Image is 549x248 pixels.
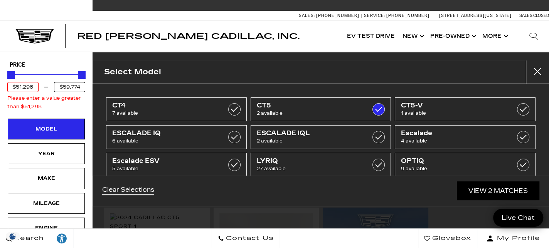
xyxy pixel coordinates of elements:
[257,102,366,109] span: CT5
[257,137,366,145] span: 2 available
[224,233,274,244] span: Contact Us
[112,109,221,117] span: 7 available
[112,137,221,145] span: 6 available
[519,13,533,18] span: Sales:
[251,125,391,149] a: ESCALADE IQL2 available
[251,97,391,121] a: CT52 available
[8,218,85,238] div: EngineEngine
[395,153,536,177] a: OPTIQ9 available
[4,232,22,240] section: Click to Open Cookie Consent Modal
[8,193,85,214] div: MileageMileage
[257,165,366,173] span: 27 available
[251,153,391,177] a: LYRIQ27 available
[112,157,221,165] span: Escalade ESV
[426,21,478,52] a: Pre-Owned
[112,102,221,109] span: CT4
[7,82,39,92] input: Minimum
[8,143,85,164] div: YearYear
[430,233,471,244] span: Glovebox
[418,229,477,248] a: Glovebox
[7,94,85,111] p: Please enter a value greater than $51,298
[77,32,300,40] a: Red [PERSON_NAME] Cadillac, Inc.
[112,129,221,137] span: ESCALADE IQ
[27,224,66,232] div: Engine
[477,229,549,248] button: Open user profile menu
[54,82,85,92] input: Maximum
[257,109,366,117] span: 2 available
[533,13,549,18] span: Closed
[361,13,431,18] a: Service: [PHONE_NUMBER]
[439,13,512,18] a: [STREET_ADDRESS][US_STATE]
[401,165,510,173] span: 9 available
[343,21,399,52] a: EV Test Drive
[478,21,510,52] button: More
[386,13,429,18] span: [PHONE_NUMBER]
[12,233,44,244] span: Search
[104,65,161,78] h2: Select Model
[401,137,510,145] span: 4 available
[106,153,247,177] a: Escalade ESV5 available
[27,199,66,208] div: Mileage
[399,21,426,52] a: New
[401,102,510,109] span: CT5-V
[316,13,359,18] span: [PHONE_NUMBER]
[401,129,510,137] span: Escalade
[401,157,510,165] span: OPTIQ
[106,125,247,149] a: ESCALADE IQ6 available
[494,233,540,244] span: My Profile
[78,71,86,79] div: Maximum Price
[526,60,549,84] button: Close
[257,129,366,137] span: ESCALADE IQL
[27,125,66,133] div: Model
[8,119,85,139] div: ModelModel
[395,125,536,149] a: Escalade4 available
[498,213,539,222] span: Live Chat
[518,21,549,52] div: Search
[50,229,74,248] a: Explore your accessibility options
[299,13,361,18] a: Sales: [PHONE_NUMBER]
[10,62,83,69] h5: Price
[15,29,54,44] img: Cadillac Dark Logo with Cadillac White Text
[77,32,300,41] span: Red [PERSON_NAME] Cadillac, Inc.
[112,165,221,173] span: 5 available
[493,209,543,227] a: Live Chat
[7,69,85,111] div: Price
[27,174,66,183] div: Make
[106,97,247,121] a: CT47 available
[395,97,536,121] a: CT5-V1 available
[8,168,85,189] div: MakeMake
[102,186,154,195] a: Clear Selections
[4,232,22,240] img: Opt-Out Icon
[27,149,66,158] div: Year
[212,229,280,248] a: Contact Us
[299,13,315,18] span: Sales:
[50,233,73,244] div: Explore your accessibility options
[7,71,15,79] div: Minimum Price
[401,109,510,117] span: 1 available
[364,13,385,18] span: Service:
[457,181,539,200] a: View 2 Matches
[257,157,366,165] span: LYRIQ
